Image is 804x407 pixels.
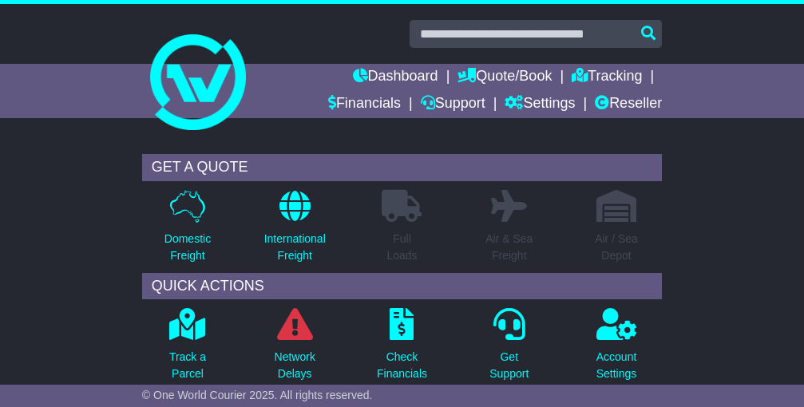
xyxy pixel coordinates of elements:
a: GetSupport [489,307,529,391]
p: Air / Sea Depot [595,231,638,264]
a: NetworkDelays [274,307,316,391]
a: Support [421,91,485,118]
a: CheckFinancials [376,307,428,391]
a: DomesticFreight [164,189,212,273]
a: Tracking [572,64,642,91]
a: Settings [505,91,575,118]
a: Track aParcel [168,307,207,391]
a: Dashboard [353,64,438,91]
div: QUICK ACTIONS [142,273,662,300]
p: Account Settings [596,349,637,382]
p: Check Financials [377,349,427,382]
a: Quote/Book [457,64,552,91]
a: InternationalFreight [263,189,327,273]
div: GET A QUOTE [142,154,662,181]
p: Air & Sea Freight [485,231,533,264]
p: International Freight [264,231,326,264]
a: Reseller [595,91,662,118]
p: Network Delays [275,349,315,382]
span: © One World Courier 2025. All rights reserved. [142,389,373,401]
p: Track a Parcel [169,349,206,382]
a: Financials [328,91,401,118]
p: Get Support [489,349,529,382]
p: Full Loads [382,231,422,264]
a: AccountSettings [596,307,638,391]
p: Domestic Freight [164,231,211,264]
